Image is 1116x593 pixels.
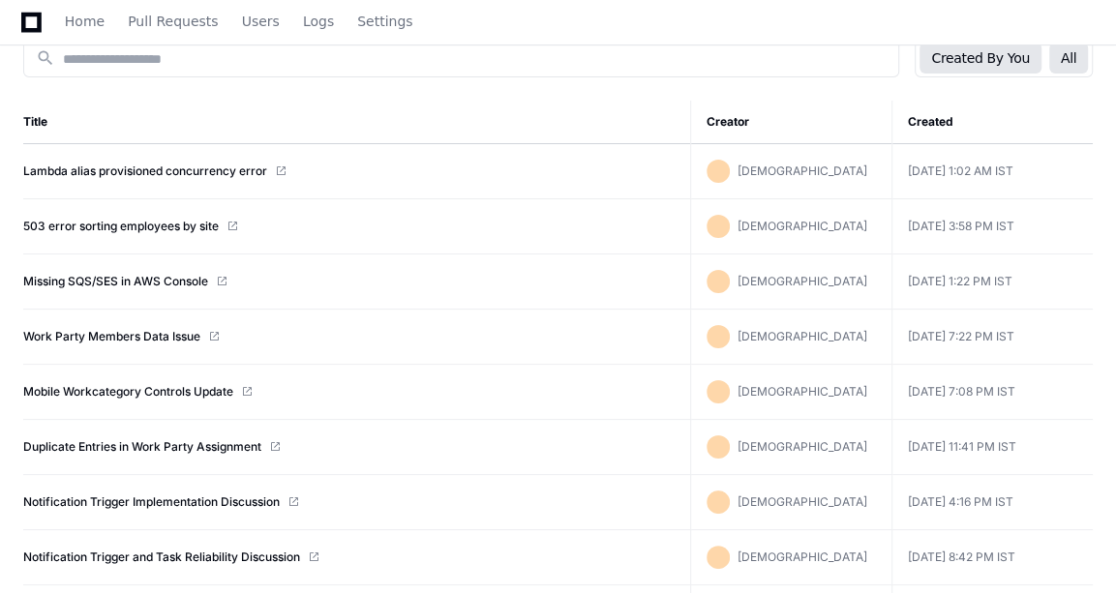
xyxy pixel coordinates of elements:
[738,219,867,233] span: [DEMOGRAPHIC_DATA]
[738,439,867,454] span: [DEMOGRAPHIC_DATA]
[23,439,261,455] a: Duplicate Entries in Work Party Assignment
[891,365,1093,420] td: [DATE] 7:08 PM IST
[891,475,1093,530] td: [DATE] 4:16 PM IST
[738,329,867,343] span: [DEMOGRAPHIC_DATA]
[891,310,1093,365] td: [DATE] 7:22 PM IST
[23,384,233,400] a: Mobile Workcategory Controls Update
[690,101,891,144] th: Creator
[23,549,300,565] a: Notification Trigger and Task Reliability Discussion
[738,274,867,288] span: [DEMOGRAPHIC_DATA]
[23,163,267,179] a: Lambda alias provisioned concurrency error
[128,15,218,27] span: Pull Requests
[65,15,105,27] span: Home
[357,15,412,27] span: Settings
[23,101,690,144] th: Title
[891,420,1093,475] td: [DATE] 11:41 PM IST
[303,15,334,27] span: Logs
[23,219,219,234] a: 503 error sorting employees by site
[891,199,1093,254] td: [DATE] 3:58 PM IST
[23,329,200,344] a: Work Party Members Data Issue
[23,274,208,289] a: Missing SQS/SES in AWS Console
[738,494,867,509] span: [DEMOGRAPHIC_DATA]
[1049,43,1088,74] button: All
[891,530,1093,585] td: [DATE] 8:42 PM IST
[738,384,867,399] span: [DEMOGRAPHIC_DATA]
[242,15,280,27] span: Users
[36,48,55,68] mat-icon: search
[920,43,1041,74] button: Created By You
[891,144,1093,199] td: [DATE] 1:02 AM IST
[23,494,280,510] a: Notification Trigger Implementation Discussion
[738,549,867,564] span: [DEMOGRAPHIC_DATA]
[891,254,1093,310] td: [DATE] 1:22 PM IST
[738,163,867,178] span: [DEMOGRAPHIC_DATA]
[891,101,1093,144] th: Created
